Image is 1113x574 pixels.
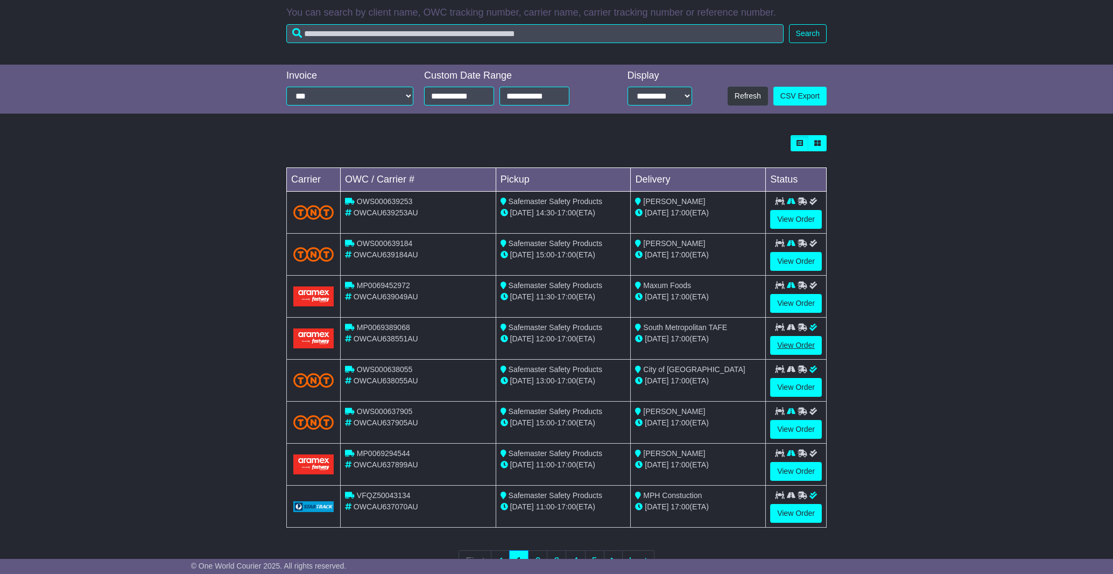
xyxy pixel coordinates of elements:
span: [DATE] [645,250,668,259]
span: OWS000639184 [357,239,413,248]
a: View Order [770,378,822,397]
div: (ETA) [635,501,761,513]
div: - (ETA) [501,207,626,219]
span: [PERSON_NAME] [643,407,705,416]
span: 17:00 [557,502,576,511]
span: 17:00 [557,208,576,217]
span: [DATE] [510,334,534,343]
span: OWCAU637905AU [354,418,418,427]
span: [DATE] [510,208,534,217]
span: OWCAU638055AU [354,376,418,385]
img: TNT_Domestic.png [293,415,334,430]
div: Custom Date Range [424,70,597,82]
span: MP0069294544 [357,449,410,458]
button: Refresh [728,87,768,106]
span: [PERSON_NAME] [643,449,705,458]
div: (ETA) [635,375,761,387]
span: VFQZ50043134 [357,491,411,500]
span: MPH Constuction [643,491,702,500]
a: View Order [770,420,822,439]
span: Safemaster Safety Products [509,281,602,290]
div: (ETA) [635,417,761,429]
span: 17:00 [671,418,689,427]
span: 12:00 [536,334,555,343]
span: 17:00 [671,250,689,259]
span: [DATE] [510,250,534,259]
span: Safemaster Safety Products [509,407,602,416]
span: 17:00 [671,208,689,217]
a: 3 [547,550,566,572]
div: - (ETA) [501,375,626,387]
span: City of [GEOGRAPHIC_DATA] [643,365,745,374]
div: (ETA) [635,207,761,219]
span: 17:00 [557,460,576,469]
div: Display [628,70,692,82]
span: Maxum Foods [643,281,691,290]
a: View Order [770,336,822,355]
span: [DATE] [510,460,534,469]
span: 17:00 [557,292,576,301]
div: - (ETA) [501,459,626,471]
span: OWCAU639184AU [354,250,418,259]
span: Safemaster Safety Products [509,491,602,500]
div: - (ETA) [501,333,626,345]
div: (ETA) [635,333,761,345]
span: OWCAU637899AU [354,460,418,469]
span: [DATE] [510,502,534,511]
span: MP0069389068 [357,323,410,332]
td: OWC / Carrier # [341,168,496,192]
span: OWCAU637070AU [354,502,418,511]
img: GetCarrierServiceLogo [293,501,334,512]
span: 17:00 [671,376,689,385]
span: 17:00 [671,292,689,301]
span: Safemaster Safety Products [509,365,602,374]
span: 17:00 [557,250,576,259]
a: View Order [770,504,822,523]
span: Safemaster Safety Products [509,323,602,332]
span: 15:00 [536,418,555,427]
span: [DATE] [645,418,668,427]
a: Last [622,550,654,572]
td: Carrier [287,168,341,192]
div: (ETA) [635,459,761,471]
div: (ETA) [635,249,761,261]
span: [DATE] [510,418,534,427]
span: Safemaster Safety Products [509,449,602,458]
span: 17:00 [671,460,689,469]
span: 15:00 [536,250,555,259]
div: - (ETA) [501,417,626,429]
span: [DATE] [510,376,534,385]
span: [PERSON_NAME] [643,197,705,206]
span: [DATE] [645,208,668,217]
span: OWS000639253 [357,197,413,206]
div: - (ETA) [501,249,626,261]
a: View Order [770,294,822,313]
span: OWS000638055 [357,365,413,374]
td: Status [766,168,827,192]
span: OWS000637905 [357,407,413,416]
span: Safemaster Safety Products [509,239,602,248]
span: 11:00 [536,460,555,469]
a: View Order [770,210,822,229]
img: Aramex.png [293,328,334,348]
span: 14:30 [536,208,555,217]
span: OWCAU638551AU [354,334,418,343]
div: - (ETA) [501,501,626,513]
span: OWCAU639049AU [354,292,418,301]
span: OWCAU639253AU [354,208,418,217]
span: [DATE] [645,460,668,469]
span: 17:00 [671,334,689,343]
a: 2 [528,550,547,572]
span: 11:00 [536,502,555,511]
span: [DATE] [645,502,668,511]
div: (ETA) [635,291,761,303]
span: 11:30 [536,292,555,301]
td: Delivery [631,168,766,192]
td: Pickup [496,168,631,192]
p: You can search by client name, OWC tracking number, carrier name, carrier tracking number or refe... [286,7,827,19]
a: 1 [509,550,529,572]
a: View Order [770,252,822,271]
a: View Order [770,462,822,481]
img: TNT_Domestic.png [293,205,334,220]
span: 17:00 [557,376,576,385]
